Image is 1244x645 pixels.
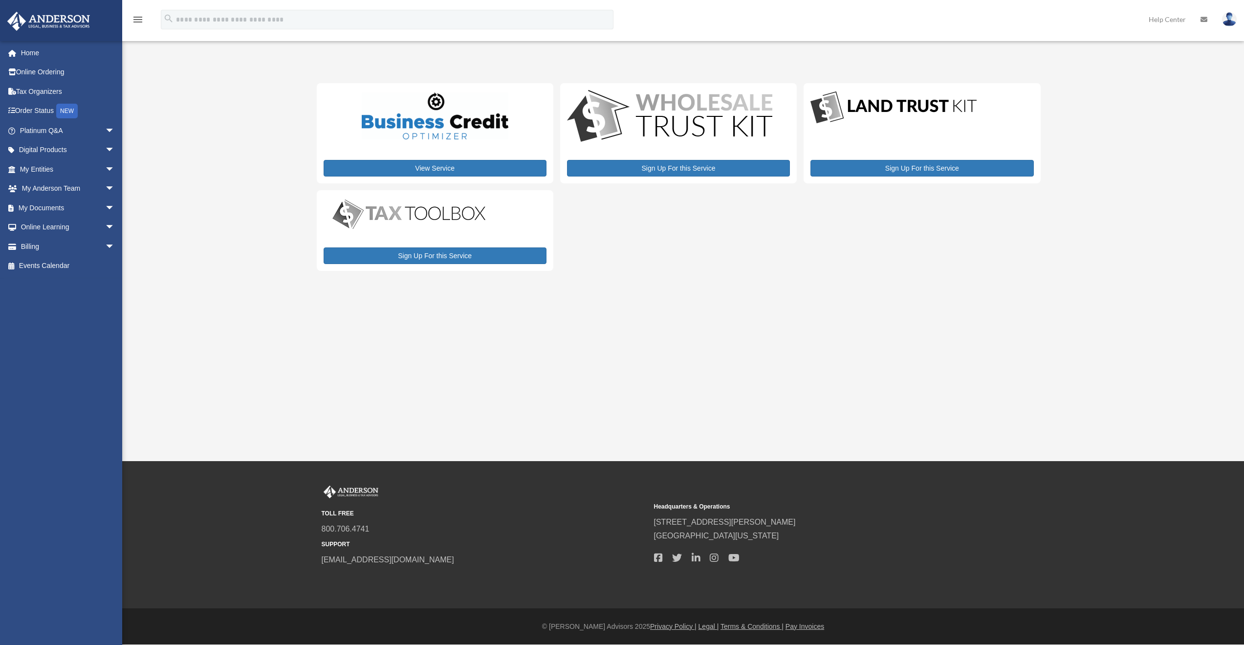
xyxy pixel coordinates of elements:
[7,140,125,160] a: Digital Productsarrow_drop_down
[105,159,125,179] span: arrow_drop_down
[650,623,697,630] a: Privacy Policy |
[567,90,772,144] img: WS-Trust-Kit-lgo-1.jpg
[7,179,130,199] a: My Anderson Teamarrow_drop_down
[7,82,130,101] a: Tax Organizers
[322,486,380,498] img: Anderson Advisors Platinum Portal
[105,179,125,199] span: arrow_drop_down
[7,121,130,140] a: Platinum Q&Aarrow_drop_down
[810,90,977,126] img: LandTrust_lgo-1.jpg
[654,532,779,540] a: [GEOGRAPHIC_DATA][US_STATE]
[7,198,130,218] a: My Documentsarrow_drop_down
[322,525,370,533] a: 800.706.4741
[720,623,784,630] a: Terms & Conditions |
[7,159,130,179] a: My Entitiesarrow_drop_down
[324,247,546,264] a: Sign Up For this Service
[698,623,719,630] a: Legal |
[324,160,546,177] a: View Service
[322,509,647,519] small: TOLL FREE
[654,518,796,526] a: [STREET_ADDRESS][PERSON_NAME]
[1222,12,1237,26] img: User Pic
[105,121,125,141] span: arrow_drop_down
[105,218,125,238] span: arrow_drop_down
[7,63,130,82] a: Online Ordering
[105,140,125,160] span: arrow_drop_down
[4,12,93,31] img: Anderson Advisors Platinum Portal
[122,621,1244,633] div: © [PERSON_NAME] Advisors 2025
[7,237,130,256] a: Billingarrow_drop_down
[786,623,824,630] a: Pay Invoices
[810,160,1033,177] a: Sign Up For this Service
[105,237,125,257] span: arrow_drop_down
[105,198,125,218] span: arrow_drop_down
[132,17,144,25] a: menu
[132,14,144,25] i: menu
[324,197,495,231] img: taxtoolbox_new-1.webp
[322,539,647,550] small: SUPPORT
[7,256,130,276] a: Events Calendar
[7,101,130,121] a: Order StatusNEW
[7,43,130,63] a: Home
[56,104,78,118] div: NEW
[7,218,130,237] a: Online Learningarrow_drop_down
[654,502,980,512] small: Headquarters & Operations
[163,13,174,24] i: search
[322,556,454,564] a: [EMAIL_ADDRESS][DOMAIN_NAME]
[567,160,790,177] a: Sign Up For this Service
